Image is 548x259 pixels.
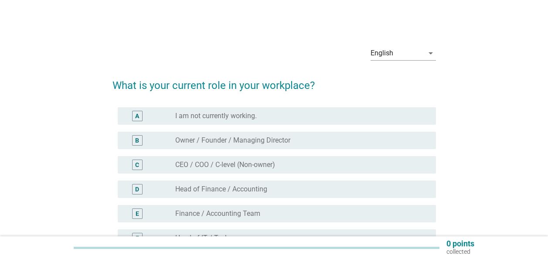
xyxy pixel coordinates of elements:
div: English [371,49,393,57]
div: F [136,234,139,243]
label: Head of Finance / Accounting [175,185,267,194]
label: Head of IT / Tech [175,234,229,242]
label: Owner / Founder / Managing Director [175,136,290,145]
div: D [135,185,139,194]
div: C [135,160,139,170]
div: A [135,112,139,121]
p: 0 points [446,240,474,248]
div: E [136,209,139,218]
h2: What is your current role in your workplace? [112,69,436,93]
label: Finance / Accounting Team [175,209,260,218]
label: I am not currently working. [175,112,257,120]
div: B [135,136,139,145]
p: collected [446,248,474,256]
i: arrow_drop_down [425,48,436,58]
label: CEO / COO / C-level (Non-owner) [175,160,275,169]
